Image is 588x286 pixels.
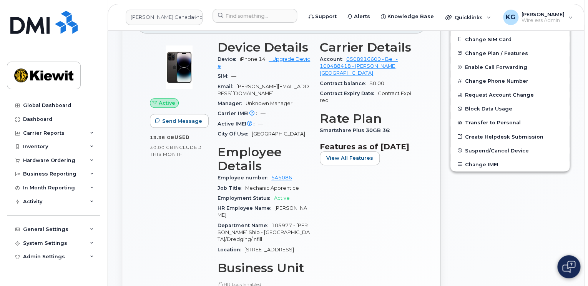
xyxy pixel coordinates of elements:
span: — [258,121,263,127]
span: Active IMEI [218,121,258,127]
img: image20231002-3703462-njx0qo.jpeg [156,44,202,90]
span: City Of Use [218,131,252,137]
span: iPhone 14 [240,56,266,62]
span: Location [218,247,244,253]
span: Contract balance [320,80,369,86]
span: 30.00 GB [150,145,174,150]
button: Transfer to Personal [450,115,570,129]
span: [STREET_ADDRESS] [244,247,294,253]
span: Mechanic Apprentice [245,185,299,191]
span: 13.36 GB [150,135,174,140]
span: Smartshare Plus 30GB 36 [320,127,394,133]
h3: Business Unit [218,261,311,275]
span: [PERSON_NAME] [522,11,565,17]
a: 545086 [271,175,292,181]
h3: Features as of [DATE] [320,142,413,151]
button: Change Phone Number [450,74,570,88]
span: Email [218,84,236,89]
a: 0508916600 - Bell - 100488418 - [PERSON_NAME] [GEOGRAPHIC_DATA] [320,56,398,76]
span: Job Title [218,185,245,191]
span: Employee number [218,175,271,181]
h3: Carrier Details [320,40,413,54]
a: Create Helpdesk Submission [450,130,570,144]
span: View All Features [326,154,373,162]
button: Send Message [150,114,209,128]
span: Active [274,195,290,201]
span: Knowledge Base [387,13,434,20]
button: Change SIM Card [450,32,570,46]
h3: Device Details [218,40,311,54]
span: Employment Status [218,195,274,201]
span: Device [218,56,240,62]
span: HR Employee Name [218,205,274,211]
span: Manager [218,100,246,106]
span: Department Name [218,222,271,228]
span: — [231,73,236,79]
span: [PERSON_NAME][EMAIL_ADDRESS][DOMAIN_NAME] [218,84,309,96]
a: Knowledge Base [375,9,439,24]
button: Change IMEI [450,157,570,171]
span: Active [159,99,175,107]
span: Suspend/Cancel Device [465,147,529,153]
div: Kevin Gregory [498,10,578,25]
button: Enable Call Forwarding [450,60,570,74]
div: Quicklinks [440,10,496,25]
span: $0.00 [369,80,384,86]
span: Carrier IMEI [218,110,261,116]
span: 105977 - [PERSON_NAME] Ship - [GEOGRAPHIC_DATA]/Dredging/Infill [218,222,310,243]
span: Quicklinks [455,14,483,20]
button: Request Account Change [450,88,570,102]
span: used [174,134,190,140]
span: Alerts [354,13,370,20]
a: Kiewit Canada Inc [126,10,203,25]
a: Alerts [342,9,375,24]
input: Find something... [213,9,297,23]
button: Suspend/Cancel Device [450,144,570,157]
span: — [261,110,266,116]
button: Change Plan / Features [450,46,570,60]
span: Send Message [162,117,202,125]
span: Enable Call Forwarding [465,64,527,70]
span: [GEOGRAPHIC_DATA] [252,131,305,137]
h3: Rate Plan [320,112,413,125]
h3: Employee Details [218,145,311,173]
span: Wireless Admin [522,17,565,23]
span: Change Plan / Features [465,50,528,56]
span: KG [506,13,515,22]
span: SIM [218,73,231,79]
span: Unknown Manager [246,100,292,106]
img: Open chat [562,261,575,273]
span: Contract Expiry Date [320,90,378,96]
span: Account [320,56,346,62]
span: included this month [150,144,202,157]
span: Support [315,13,337,20]
button: View All Features [320,151,380,165]
a: Support [303,9,342,24]
button: Block Data Usage [450,102,570,115]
